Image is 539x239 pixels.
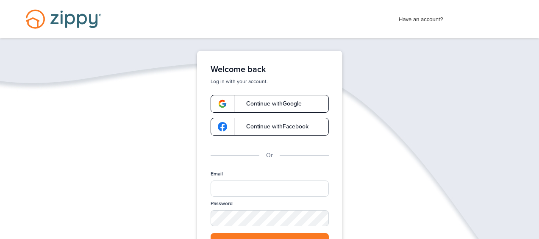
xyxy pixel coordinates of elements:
[218,99,227,108] img: google-logo
[238,101,302,107] span: Continue with Google
[238,124,308,130] span: Continue with Facebook
[399,11,443,24] span: Have an account?
[211,118,329,136] a: google-logoContinue withFacebook
[211,181,329,197] input: Email
[211,210,329,226] input: Password
[218,122,227,131] img: google-logo
[266,151,273,160] p: Or
[211,64,329,75] h1: Welcome back
[211,95,329,113] a: google-logoContinue withGoogle
[211,200,233,207] label: Password
[211,170,223,178] label: Email
[211,78,329,85] p: Log in with your account.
